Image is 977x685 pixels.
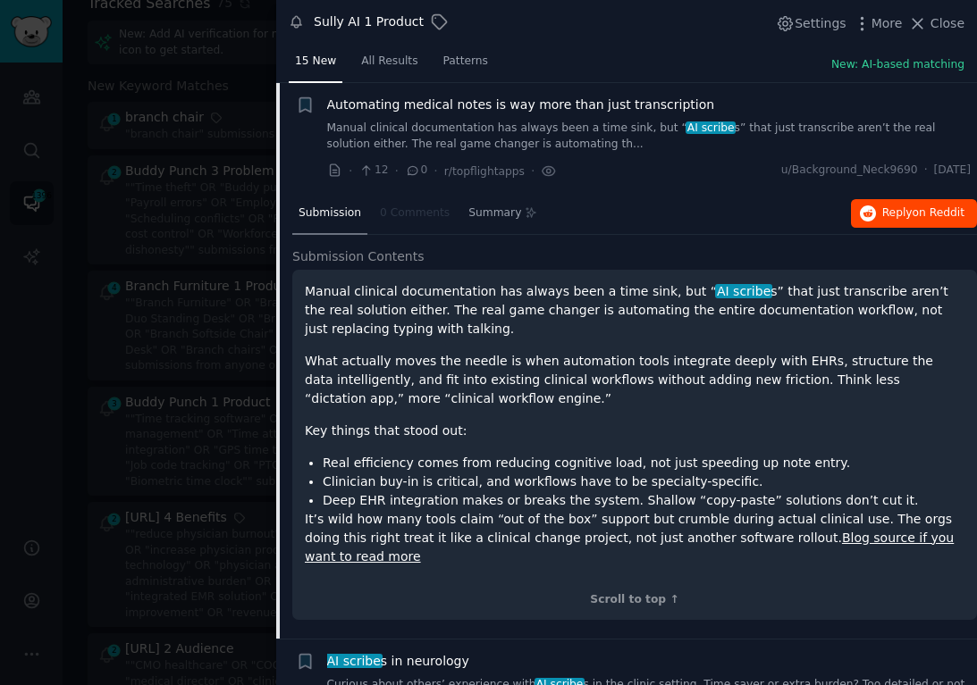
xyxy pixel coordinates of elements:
[908,14,964,33] button: Close
[686,121,736,134] span: AI scribe
[872,14,903,33] span: More
[468,205,521,221] span: Summary
[361,54,417,70] span: All Results
[323,454,964,472] li: Real efficiency comes from reducing cognitive load, not just speeding up note entry.
[781,163,918,179] span: u/Background_Neck9690
[292,247,425,266] span: Submission Contents
[795,14,846,33] span: Settings
[531,162,535,180] span: ·
[323,472,964,491] li: Clinician buy-in is critical, and workflows have to be specialty-specific.
[437,47,494,84] a: Patterns
[327,96,715,114] a: Automating medical notes is way more than just transcription
[395,162,399,180] span: ·
[327,652,469,671] span: s in neurology
[325,654,383,668] span: AI scribe
[851,199,977,228] button: Replyon Reddit
[305,510,964,566] p: It’s wild how many tools claim “out of the box” support but crumble during actual clinical use. T...
[882,205,964,221] span: Reply
[299,205,361,221] span: Submission
[924,163,928,179] span: ·
[934,163,971,179] span: [DATE]
[931,14,964,33] span: Close
[776,14,846,33] button: Settings
[405,163,427,179] span: 0
[314,13,424,31] div: Sully AI 1 Product
[355,47,424,84] a: All Results
[305,282,964,338] p: Manual clinical documentation has always been a time sink, but “ s” that just transcribe aren’t t...
[913,206,964,219] span: on Reddit
[305,592,964,608] div: Scroll to top ↑
[358,163,388,179] span: 12
[434,162,437,180] span: ·
[715,284,772,298] span: AI scribe
[305,352,964,408] p: What actually moves the needle is when automation tools integrate deeply with EHRs, structure the...
[327,121,972,152] a: Manual clinical documentation has always been a time sink, but “AI scribes” that just transcribe ...
[444,165,525,178] span: r/topflightapps
[327,652,469,671] a: AI scribes in neurology
[295,54,336,70] span: 15 New
[831,57,964,73] button: New: AI-based matching
[853,14,903,33] button: More
[305,530,954,564] a: Blog source if you want to read more
[323,491,964,510] li: Deep EHR integration makes or breaks the system. Shallow “copy-paste” solutions don’t cut it.
[349,162,352,180] span: ·
[289,47,342,84] a: 15 New
[305,422,964,440] p: Key things that stood out:
[443,54,488,70] span: Patterns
